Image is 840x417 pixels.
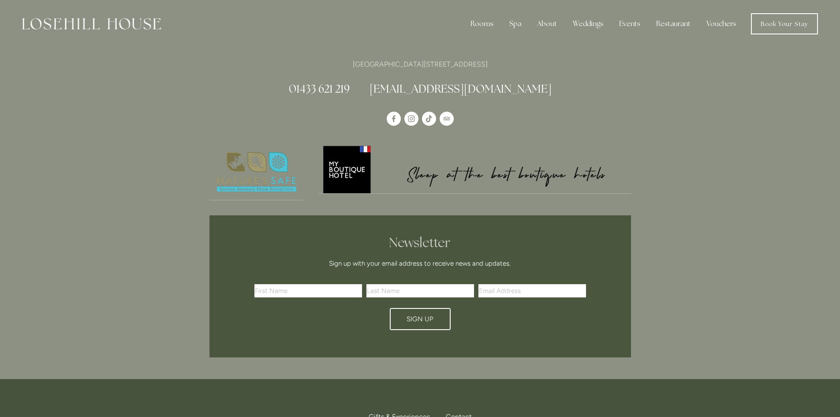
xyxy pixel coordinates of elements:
input: Email Address [478,284,586,297]
input: First Name [254,284,362,297]
a: Instagram [404,112,418,126]
div: Events [612,15,647,33]
a: TikTok [422,112,436,126]
a: My Boutique Hotel - Logo [318,144,631,194]
button: Sign Up [390,308,451,330]
div: About [530,15,564,33]
img: My Boutique Hotel - Logo [318,144,631,193]
p: [GEOGRAPHIC_DATA][STREET_ADDRESS] [209,58,631,70]
a: Vouchers [699,15,743,33]
img: Losehill House [22,18,161,30]
a: [EMAIL_ADDRESS][DOMAIN_NAME] [370,82,552,96]
span: Sign Up [407,315,433,323]
div: Spa [502,15,528,33]
img: Nature's Safe - Logo [209,144,304,200]
h2: Newsletter [258,235,583,251]
a: 01433 621 219 [289,82,350,96]
a: Book Your Stay [751,13,818,34]
div: Rooms [463,15,500,33]
div: Restaurant [649,15,698,33]
input: Last Name [366,284,474,297]
div: Weddings [566,15,610,33]
a: Losehill House Hotel & Spa [387,112,401,126]
p: Sign up with your email address to receive news and updates. [258,258,583,269]
a: TripAdvisor [440,112,454,126]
